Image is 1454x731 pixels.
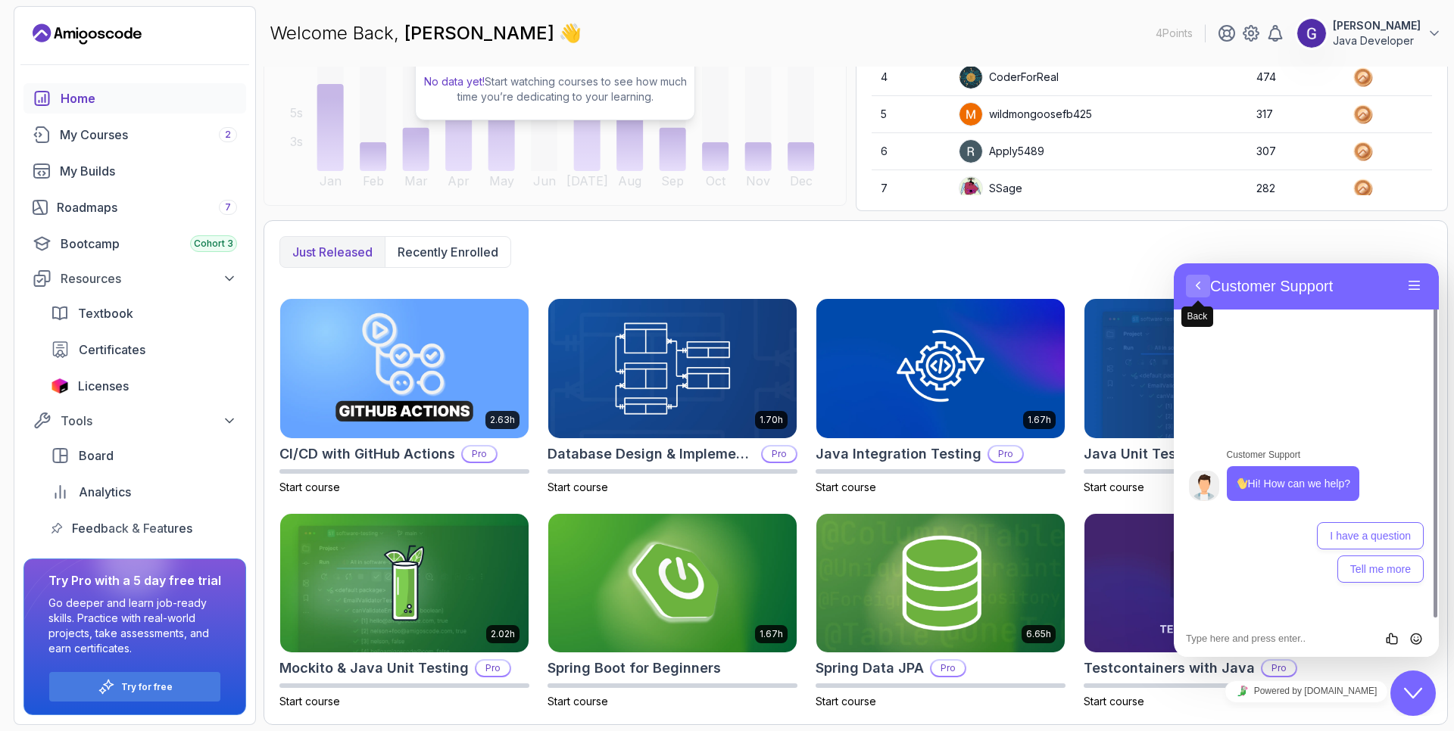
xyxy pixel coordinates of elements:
img: user profile image [959,103,982,126]
p: 2.02h [491,628,515,640]
a: home [23,83,246,114]
div: My Courses [60,126,237,144]
img: jetbrains icon [51,378,69,393]
p: Pro [989,446,1022,462]
p: Pro [463,446,496,462]
img: user profile image [959,140,982,163]
h2: Spring Boot for Beginners [548,658,721,679]
a: Try for free [121,681,173,693]
p: 2.63h [490,414,515,426]
a: Spring Boot for Beginners card1.67hSpring Boot for BeginnersStart course [548,513,797,710]
span: Start course [279,695,340,708]
a: Testcontainers with Java card1.28hTestcontainers with JavaProStart course [1084,513,1334,710]
span: [PERSON_NAME] [404,22,559,44]
span: 2 [225,129,231,141]
div: My Builds [60,162,237,180]
div: Resources [61,269,237,288]
div: SSage [959,176,1022,201]
p: [PERSON_NAME] [1333,18,1421,33]
span: Feedback & Features [72,519,192,537]
span: Licenses [78,377,129,395]
a: Mockito & Java Unit Testing card2.02hMockito & Java Unit TestingProStart course [279,513,529,710]
span: Certificates [79,341,145,359]
td: 7 [872,170,950,207]
a: roadmaps [23,192,246,222]
iframe: chat widget [1174,263,1439,657]
span: Start course [548,695,608,708]
a: textbook [42,298,246,328]
td: 282 [1247,170,1343,207]
a: feedback [42,513,246,543]
a: Landing page [33,22,142,46]
p: Java Developer [1333,33,1421,48]
h2: Java Unit Testing and TDD [1084,443,1265,465]
img: Spring Boot for Beginners card [548,514,797,653]
div: Roadmaps [57,198,237,216]
td: 5 [872,96,950,133]
p: Just released [292,243,373,261]
h2: Mockito & Java Unit Testing [279,658,469,679]
button: Just released [280,237,385,267]
p: Start watching courses to see how much time you’re dedicating to your learning. [422,74,688,104]
p: 1.67h [1028,414,1051,426]
a: Database Design & Implementation card1.70hDatabase Design & ImplementationProStart course [548,298,797,495]
span: Start course [279,481,340,493]
div: CoderForReal [959,65,1059,89]
span: Textbook [78,304,133,322]
td: 317 [1247,96,1343,133]
p: Pro [476,661,510,676]
span: No data yet! [424,75,485,88]
p: 6.65h [1026,628,1051,640]
img: Database Design & Implementation card [548,299,797,438]
a: CI/CD with GitHub Actions card2.63hCI/CD with GitHub ActionsProStart course [279,298,529,495]
button: Try for free [48,671,221,702]
div: Home [61,89,237,107]
img: user profile image [1297,19,1326,48]
h2: Testcontainers with Java [1084,658,1255,679]
div: Tools [61,412,237,430]
p: Pro [1262,661,1296,676]
img: CI/CD with GitHub Actions card [280,299,529,438]
p: Pro [931,661,965,676]
button: user profile image[PERSON_NAME]Java Developer [1296,18,1442,48]
td: 6 [872,133,950,170]
a: analytics [42,477,246,507]
a: Java Unit Testing and TDD card2.75hJava Unit Testing and TDDProStart course [1084,298,1334,495]
p: 1.70h [760,414,783,426]
img: Spring Data JPA card [816,514,1065,653]
a: certificates [42,334,246,365]
span: Start course [816,481,876,493]
a: licenses [42,371,246,401]
div: Apply5489 [959,139,1044,163]
button: Tools [23,407,246,434]
a: builds [23,156,246,186]
p: Recently enrolled [398,243,498,261]
p: 1.67h [760,628,783,640]
span: Start course [548,481,608,493]
div: wildmongoosefb425 [959,102,1092,126]
iframe: chat widget [1390,670,1439,716]
p: 4 Points [1156,26,1193,41]
img: Testcontainers with Java card [1084,514,1333,653]
p: Go deeper and learn job-ready skills. Practice with real-world projects, take assessments, and ea... [48,596,221,656]
span: Analytics [79,483,131,501]
a: courses [23,120,246,150]
span: Start course [816,695,876,708]
a: bootcamp [23,229,246,259]
td: 307 [1247,133,1343,170]
h2: Spring Data JPA [816,658,924,679]
button: Resources [23,265,246,292]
